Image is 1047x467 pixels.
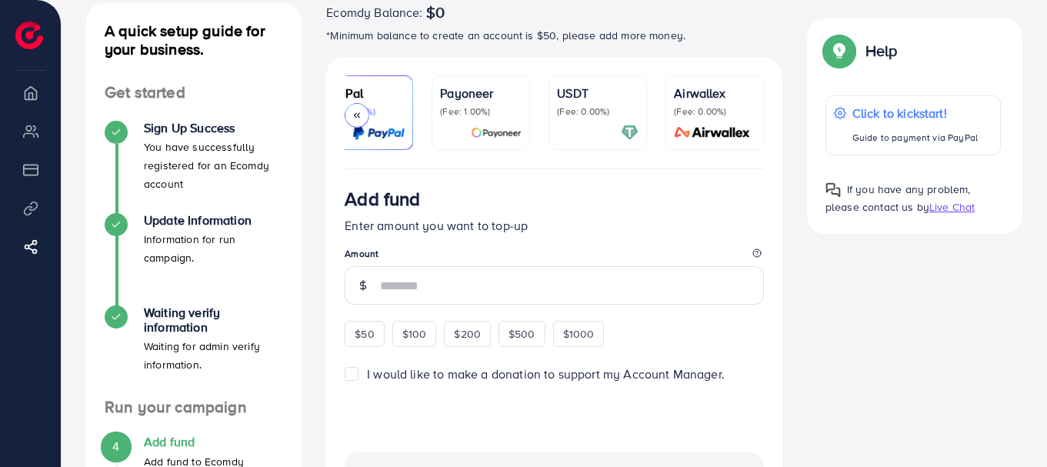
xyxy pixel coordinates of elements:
[86,305,302,398] li: Waiting verify information
[345,188,420,210] h3: Add fund
[144,230,283,267] p: Information for run campaign.
[669,124,755,142] img: card
[144,435,283,449] h4: Add fund
[852,104,978,122] p: Click to kickstart!
[86,398,302,417] h4: Run your campaign
[982,398,1035,455] iframe: Chat
[345,216,764,235] p: Enter amount you want to top-up
[86,213,302,305] li: Update Information
[557,84,639,102] p: USDT
[825,182,971,215] span: If you have any problem, please contact us by
[112,438,119,455] span: 4
[367,365,725,382] span: I would like to make a donation to support my Account Manager.
[852,128,978,147] p: Guide to payment via PayPal
[674,84,755,102] p: Airwallex
[825,37,853,65] img: Popup guide
[674,105,755,118] p: (Fee: 0.00%)
[86,83,302,102] h4: Get started
[355,326,374,342] span: $50
[15,22,43,49] img: logo
[426,3,445,22] span: $0
[323,84,405,102] p: PayPal
[440,105,522,118] p: (Fee: 1.00%)
[865,42,898,60] p: Help
[825,182,841,198] img: Popup guide
[352,124,405,142] img: card
[144,337,283,374] p: Waiting for admin verify information.
[144,213,283,228] h4: Update Information
[471,124,522,142] img: card
[563,326,595,342] span: $1000
[144,305,283,335] h4: Waiting verify information
[345,247,764,266] legend: Amount
[144,138,283,193] p: You have successfully registered for an Ecomdy account
[621,124,639,142] img: card
[86,121,302,213] li: Sign Up Success
[440,84,522,102] p: Payoneer
[86,22,302,58] h4: A quick setup guide for your business.
[508,326,535,342] span: $500
[326,3,422,22] span: Ecomdy Balance:
[144,121,283,135] h4: Sign Up Success
[557,105,639,118] p: (Fee: 0.00%)
[929,199,975,215] span: Live Chat
[402,326,427,342] span: $100
[454,326,481,342] span: $200
[326,26,782,45] p: *Minimum balance to create an account is $50, please add more money.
